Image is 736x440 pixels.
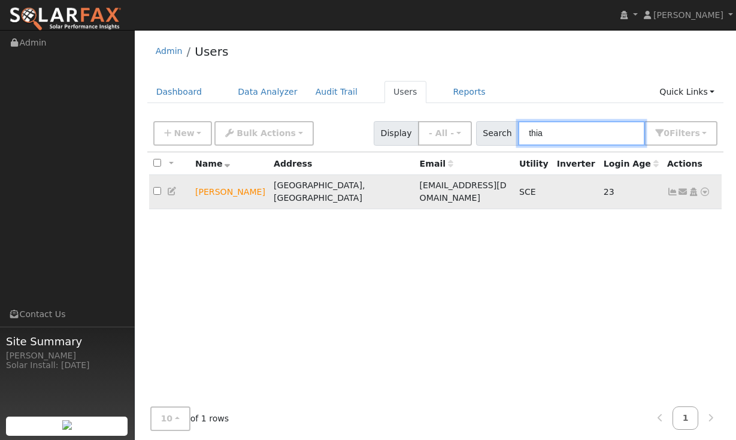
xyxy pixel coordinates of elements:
a: Edit User [167,186,178,196]
button: Bulk Actions [214,121,313,146]
a: Users [195,44,228,59]
button: 10 [150,406,190,431]
a: Users [384,81,426,103]
a: Quick Links [650,81,723,103]
span: Filter [670,128,700,138]
input: Search [518,121,645,146]
span: New [174,128,194,138]
span: Bulk Actions [237,128,296,138]
a: Audit Trail [307,81,367,103]
span: Search [476,121,519,146]
span: of 1 rows [150,406,229,431]
span: Display [374,121,419,146]
span: [PERSON_NAME] [653,10,723,20]
td: [GEOGRAPHIC_DATA], [GEOGRAPHIC_DATA] [269,175,416,209]
span: Site Summary [6,333,128,349]
button: 0Filters [644,121,717,146]
span: 10 [161,414,173,423]
a: Admin [156,46,183,56]
span: 08/13/2025 4:40:58 PM [604,187,614,197]
div: Solar Install: [DATE] [6,359,128,372]
div: Inverter [557,158,595,170]
a: thianhlu@yahoo.com [678,186,689,198]
div: Utility [519,158,549,170]
a: Login As [688,187,699,197]
span: Name [195,159,231,168]
a: Dashboard [147,81,211,103]
a: Other actions [699,186,710,198]
td: Lead [191,175,269,209]
span: s [695,128,699,138]
span: Email [420,159,453,168]
a: Data Analyzer [229,81,307,103]
a: 1 [673,406,699,430]
span: [EMAIL_ADDRESS][DOMAIN_NAME] [420,180,507,203]
span: Days since last login [604,159,659,168]
button: - All - [418,121,472,146]
div: Address [274,158,411,170]
span: SCE [519,187,536,197]
button: New [153,121,213,146]
img: SolarFax [9,7,122,32]
a: Show Graph [667,187,678,197]
a: Reports [444,81,495,103]
div: [PERSON_NAME] [6,349,128,362]
div: Actions [667,158,717,170]
img: retrieve [62,420,72,430]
